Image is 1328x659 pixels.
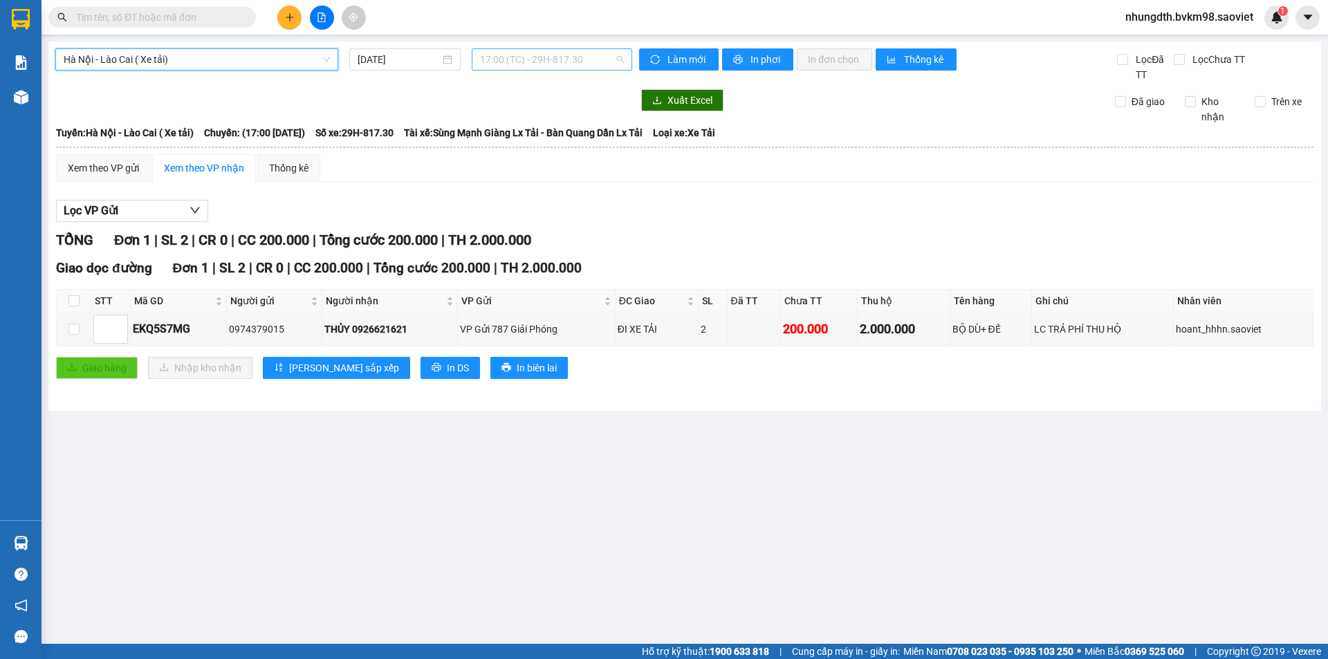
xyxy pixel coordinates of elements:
button: bar-chartThống kê [876,48,957,71]
span: | [780,644,782,659]
span: question-circle [15,568,28,581]
span: CR 0 [256,260,284,276]
span: ⚪️ [1077,649,1081,654]
div: EKQ5S7MG [133,320,224,337]
span: SL 2 [219,260,246,276]
span: Cung cấp máy in - giấy in: [792,644,900,659]
span: Thống kê [904,52,946,67]
span: sync [650,55,662,66]
img: warehouse-icon [14,90,28,104]
img: solution-icon [14,55,28,70]
span: In phơi [750,52,782,67]
span: Trên xe [1266,94,1307,109]
span: caret-down [1302,11,1314,24]
span: Hỗ trợ kỹ thuật: [642,644,769,659]
div: ĐI XE TẢI [618,322,696,337]
th: STT [91,290,131,313]
span: down [190,205,201,216]
span: In biên lai [517,360,557,375]
span: Chuyến: (17:00 [DATE]) [204,125,305,140]
button: In đơn chọn [797,48,872,71]
strong: 0708 023 035 - 0935 103 250 [947,646,1073,657]
th: Tên hàng [950,290,1033,313]
td: VP Gửi 787 Giải Phóng [458,313,616,346]
th: Đã TT [728,290,781,313]
span: VP Gửi [461,293,601,308]
span: Miền Bắc [1085,644,1184,659]
span: nhungdth.bvkm98.saoviet [1114,8,1264,26]
div: THỦY 0926621621 [324,322,455,337]
span: CC 200.000 [294,260,363,276]
button: sort-ascending[PERSON_NAME] sắp xếp [263,357,410,379]
span: Giao dọc đường [56,260,152,276]
span: CR 0 [199,232,228,248]
span: Lọc VP Gửi [64,202,118,219]
span: Tổng cước 200.000 [373,260,490,276]
span: message [15,630,28,643]
span: | [1195,644,1197,659]
img: warehouse-icon [14,536,28,550]
span: notification [15,599,28,612]
span: download [652,95,662,106]
button: plus [277,6,302,30]
sup: 1 [1278,6,1288,16]
span: TH 2.000.000 [501,260,582,276]
strong: 1900 633 818 [710,646,769,657]
span: Tài xế: Sùng Mạnh Giàng Lx Tải - Bàn Quang Dần Lx Tải [404,125,643,140]
span: TỔNG [56,232,93,248]
th: Ghi chú [1032,290,1174,313]
span: Người nhận [326,293,443,308]
strong: 0369 525 060 [1125,646,1184,657]
div: VP Gửi 787 Giải Phóng [460,322,613,337]
span: Lọc Đã TT [1130,52,1173,82]
span: Xuất Excel [667,93,712,108]
span: | [313,232,316,248]
span: CC 200.000 [238,232,309,248]
button: Lọc VP Gửi [56,200,208,222]
button: caret-down [1295,6,1320,30]
span: bar-chart [887,55,898,66]
div: hoant_hhhn.saoviet [1176,322,1311,337]
img: icon-new-feature [1271,11,1283,24]
div: BỘ DÙ+ ĐẾ [952,322,1030,337]
input: 11/10/2025 [358,52,440,67]
span: Hà Nội - Lào Cai ( Xe tải) [64,49,330,70]
button: file-add [310,6,334,30]
th: Nhân viên [1174,290,1313,313]
span: Mã GD [134,293,212,308]
span: | [367,260,370,276]
button: downloadXuất Excel [641,89,723,111]
span: copyright [1251,647,1261,656]
span: Làm mới [667,52,708,67]
button: printerIn DS [421,357,480,379]
span: printer [501,362,511,373]
div: Thống kê [269,160,308,176]
div: 2.000.000 [860,319,948,339]
span: printer [432,362,441,373]
button: uploadGiao hàng [56,357,138,379]
button: printerIn phơi [722,48,793,71]
b: Tuyến: Hà Nội - Lào Cai ( Xe tải) [56,127,194,138]
span: file-add [317,12,326,22]
button: syncLàm mới [639,48,719,71]
span: aim [349,12,358,22]
span: Số xe: 29H-817.30 [315,125,394,140]
span: 17:00 (TC) - 29H-817.30 [480,49,624,70]
span: | [441,232,445,248]
div: Xem theo VP gửi [68,160,139,176]
button: printerIn biên lai [490,357,568,379]
span: Tổng cước 200.000 [320,232,438,248]
input: Tìm tên, số ĐT hoặc mã đơn [76,10,239,25]
span: Miền Nam [903,644,1073,659]
span: | [249,260,252,276]
div: 0974379015 [229,322,320,337]
th: SL [699,290,728,313]
img: logo-vxr [12,9,30,30]
td: EKQ5S7MG [131,313,227,346]
span: Lọc Chưa TT [1187,52,1247,67]
span: In DS [447,360,469,375]
th: Thu hộ [858,290,950,313]
span: sort-ascending [274,362,284,373]
span: Đã giao [1126,94,1170,109]
span: | [231,232,234,248]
